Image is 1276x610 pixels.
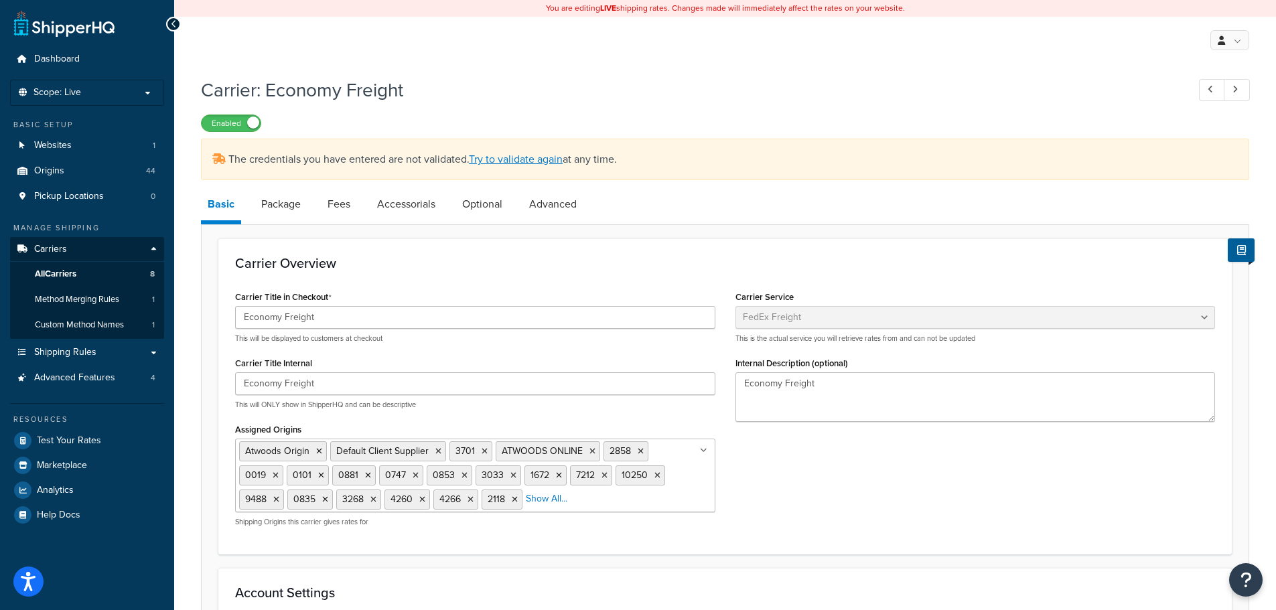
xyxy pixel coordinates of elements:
[1229,563,1263,597] button: Open Resource Center
[338,468,358,482] span: 0881
[34,165,64,177] span: Origins
[1199,79,1225,101] a: Previous Record
[600,2,616,14] b: LIVE
[152,319,155,331] span: 1
[245,444,309,458] span: Atwoods Origin
[245,468,266,482] span: 0019
[37,510,80,521] span: Help Docs
[34,191,104,202] span: Pickup Locations
[152,294,155,305] span: 1
[35,294,119,305] span: Method Merging Rules
[37,435,101,447] span: Test Your Rates
[10,119,164,131] div: Basic Setup
[10,159,164,183] li: Origins
[385,468,406,482] span: 0747
[735,358,848,368] label: Internal Description (optional)
[735,372,1216,422] textarea: Economy Freight
[37,485,74,496] span: Analytics
[235,425,301,435] label: Assigned Origins
[10,340,164,365] a: Shipping Rules
[34,54,80,65] span: Dashboard
[10,133,164,158] a: Websites1
[455,444,475,458] span: 3701
[235,256,1215,271] h3: Carrier Overview
[293,468,311,482] span: 0101
[10,287,164,312] a: Method Merging Rules1
[321,188,357,220] a: Fees
[522,188,583,220] a: Advanced
[35,269,76,280] span: All Carriers
[433,468,455,482] span: 0853
[235,333,715,344] p: This will be displayed to customers at checkout
[10,237,164,339] li: Carriers
[488,492,505,506] span: 2118
[34,372,115,384] span: Advanced Features
[10,184,164,209] li: Pickup Locations
[10,366,164,390] li: Advanced Features
[34,140,72,151] span: Websites
[336,444,429,458] span: Default Client Supplier
[10,159,164,183] a: Origins44
[293,492,315,506] span: 0835
[228,151,617,167] span: The credentials you have entered are not validated. at any time.
[146,165,155,177] span: 44
[526,492,567,506] a: Show All...
[35,319,124,331] span: Custom Method Names
[235,400,715,410] p: This will ONLY show in ShipperHQ and can be descriptive
[10,429,164,453] a: Test Your Rates
[10,262,164,287] a: AllCarriers8
[201,188,241,224] a: Basic
[37,460,87,471] span: Marketplace
[502,444,583,458] span: ATWOODS ONLINE
[150,269,155,280] span: 8
[10,47,164,72] a: Dashboard
[34,347,96,358] span: Shipping Rules
[10,237,164,262] a: Carriers
[735,292,794,302] label: Carrier Service
[202,115,261,131] label: Enabled
[530,468,549,482] span: 1672
[622,468,648,482] span: 10250
[10,133,164,158] li: Websites
[201,77,1174,103] h1: Carrier: Economy Freight
[245,492,267,506] span: 9488
[10,313,164,337] a: Custom Method Names1
[10,313,164,337] li: Custom Method Names
[469,151,563,167] a: Try to validate again
[610,444,631,458] span: 2858
[10,222,164,234] div: Manage Shipping
[235,585,1215,600] h3: Account Settings
[10,478,164,502] a: Analytics
[576,468,595,482] span: 7212
[439,492,461,506] span: 4266
[235,358,312,368] label: Carrier Title Internal
[10,414,164,425] div: Resources
[391,492,413,506] span: 4260
[10,453,164,477] a: Marketplace
[10,503,164,527] a: Help Docs
[1224,79,1250,101] a: Next Record
[34,244,67,255] span: Carriers
[151,191,155,202] span: 0
[342,492,364,506] span: 3268
[10,366,164,390] a: Advanced Features4
[153,140,155,151] span: 1
[10,287,164,312] li: Method Merging Rules
[255,188,307,220] a: Package
[33,87,81,98] span: Scope: Live
[370,188,442,220] a: Accessorials
[151,372,155,384] span: 4
[1228,238,1255,262] button: Show Help Docs
[235,292,332,303] label: Carrier Title in Checkout
[455,188,509,220] a: Optional
[235,517,715,527] p: Shipping Origins this carrier gives rates for
[482,468,504,482] span: 3033
[10,184,164,209] a: Pickup Locations0
[735,333,1216,344] p: This is the actual service you will retrieve rates from and can not be updated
